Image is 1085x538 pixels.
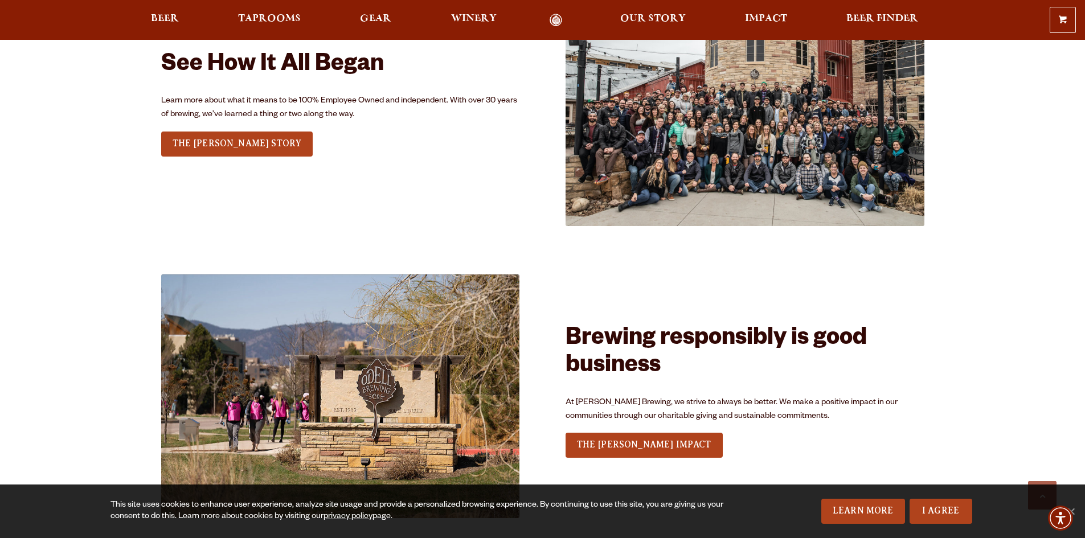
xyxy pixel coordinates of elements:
[738,14,795,27] a: Impact
[161,52,520,80] h2: See How It All Began
[839,14,926,27] a: Beer Finder
[151,14,179,23] span: Beer
[1028,481,1057,510] a: Scroll to top
[144,14,186,27] a: Beer
[566,326,924,381] h2: Brewing responsibly is good business
[238,14,301,23] span: Taprooms
[324,512,372,521] a: privacy policy
[353,14,399,27] a: Gear
[577,440,711,450] span: THE [PERSON_NAME] IMPACT
[451,14,497,23] span: Winery
[161,132,313,157] a: THE [PERSON_NAME] STORY
[846,14,918,23] span: Beer Finder
[1048,506,1073,531] div: Accessibility Menu
[161,95,520,122] p: Learn more about what it means to be 100% Employee Owned and independent. With over 30 years of b...
[535,14,578,27] a: Odell Home
[444,14,504,27] a: Winery
[821,499,905,524] a: Learn More
[566,396,924,424] p: At [PERSON_NAME] Brewing, we strive to always be better. We make a positive impact in our communi...
[566,433,723,458] a: THE [PERSON_NAME] IMPACT
[620,14,686,23] span: Our Story
[161,274,520,518] img: impact_2
[231,14,308,27] a: Taprooms
[360,14,391,23] span: Gear
[745,14,787,23] span: Impact
[910,499,972,524] a: I Agree
[110,500,727,523] div: This site uses cookies to enhance user experience, analyze site usage and provide a personalized ...
[613,14,693,27] a: Our Story
[173,138,302,149] span: THE [PERSON_NAME] STORY
[566,431,723,459] div: See Our Full LineUp
[161,130,313,158] div: See Our Full LineUp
